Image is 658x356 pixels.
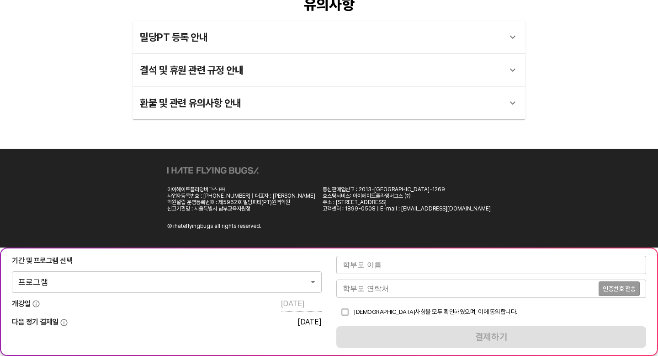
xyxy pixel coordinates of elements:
input: 학부모 연락처를 입력해주세요 [336,280,599,298]
div: 사업자등록번호 : [PHONE_NUMBER] | 대표자 : [PERSON_NAME] [167,193,315,199]
div: 밀당PT 등록 안내 [140,26,502,48]
div: 프로그램 [12,271,322,292]
div: 기간 및 프로그램 선택 [12,256,322,266]
div: 신고기관명 : 서울특별시 남부교육지원청 [167,205,315,212]
div: 고객센터 : 1899-0508 | E-mail : [EMAIL_ADDRESS][DOMAIN_NAME] [323,205,491,212]
div: 결석 및 휴원 관련 규정 안내 [140,59,502,81]
div: 결석 및 휴원 관련 규정 안내 [133,54,525,86]
input: 학부모 이름을 입력해주세요 [336,256,646,274]
div: 통신판매업신고 : 2013-[GEOGRAPHIC_DATA]-1269 [323,186,491,193]
img: ihateflyingbugs [167,167,259,174]
div: 밀당PT 등록 안내 [133,21,525,54]
div: [DATE] [297,318,322,326]
div: 호스팅서비스: 아이헤이트플라잉버그스 ㈜ [323,193,491,199]
span: 개강일 [12,299,31,309]
div: 주소 : [STREET_ADDRESS] [323,199,491,205]
div: 학원설립 운영등록번호 : 제5962호 밀당피티(PT)원격학원 [167,199,315,205]
div: 환불 및 관련 유의사항 안내 [140,92,502,114]
div: Ⓒ ihateflyingbugs all rights reserved. [167,223,261,229]
span: 다음 정기 결제일 [12,317,58,327]
span: [DEMOGRAPHIC_DATA]사항을 모두 확인하였으며, 이에 동의합니다. [354,308,517,315]
div: 아이헤이트플라잉버그스 ㈜ [167,186,315,193]
div: 환불 및 관련 유의사항 안내 [133,86,525,119]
